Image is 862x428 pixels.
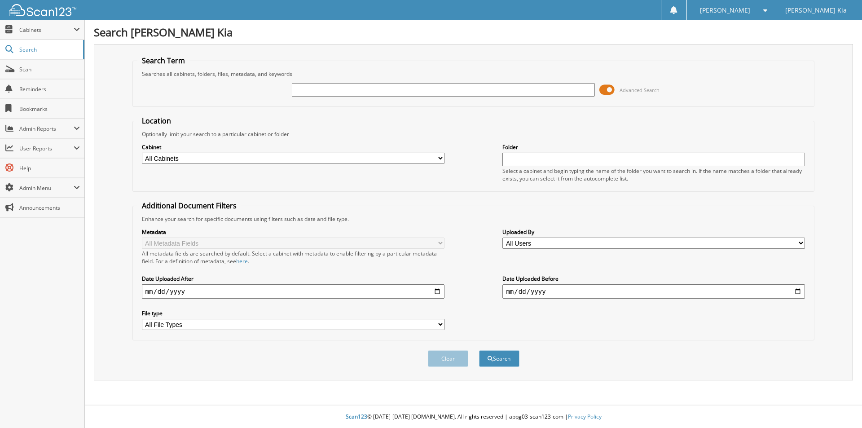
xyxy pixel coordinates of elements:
input: end [502,284,805,299]
a: Privacy Policy [568,413,602,420]
input: start [142,284,444,299]
img: scan123-logo-white.svg [9,4,76,16]
span: Bookmarks [19,105,80,113]
div: © [DATE]-[DATE] [DOMAIN_NAME]. All rights reserved | appg03-scan123-com | [85,406,862,428]
span: Help [19,164,80,172]
span: Cabinets [19,26,74,34]
legend: Additional Document Filters [137,201,241,211]
button: Clear [428,350,468,367]
label: Metadata [142,228,444,236]
span: Scan123 [346,413,367,420]
h1: Search [PERSON_NAME] Kia [94,25,853,40]
div: Searches all cabinets, folders, files, metadata, and keywords [137,70,810,78]
a: here [236,257,248,265]
div: All metadata fields are searched by default. Select a cabinet with metadata to enable filtering b... [142,250,444,265]
label: Date Uploaded Before [502,275,805,282]
label: Cabinet [142,143,444,151]
span: Scan [19,66,80,73]
div: Enhance your search for specific documents using filters such as date and file type. [137,215,810,223]
span: Reminders [19,85,80,93]
span: [PERSON_NAME] [700,8,750,13]
span: Admin Menu [19,184,74,192]
div: Select a cabinet and begin typing the name of the folder you want to search in. If the name match... [502,167,805,182]
label: Folder [502,143,805,151]
label: Uploaded By [502,228,805,236]
span: Search [19,46,79,53]
label: Date Uploaded After [142,275,444,282]
span: Admin Reports [19,125,74,132]
legend: Search Term [137,56,189,66]
label: File type [142,309,444,317]
span: [PERSON_NAME] Kia [785,8,847,13]
span: User Reports [19,145,74,152]
div: Optionally limit your search to a particular cabinet or folder [137,130,810,138]
span: Advanced Search [620,87,660,93]
button: Search [479,350,519,367]
legend: Location [137,116,176,126]
span: Announcements [19,204,80,212]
